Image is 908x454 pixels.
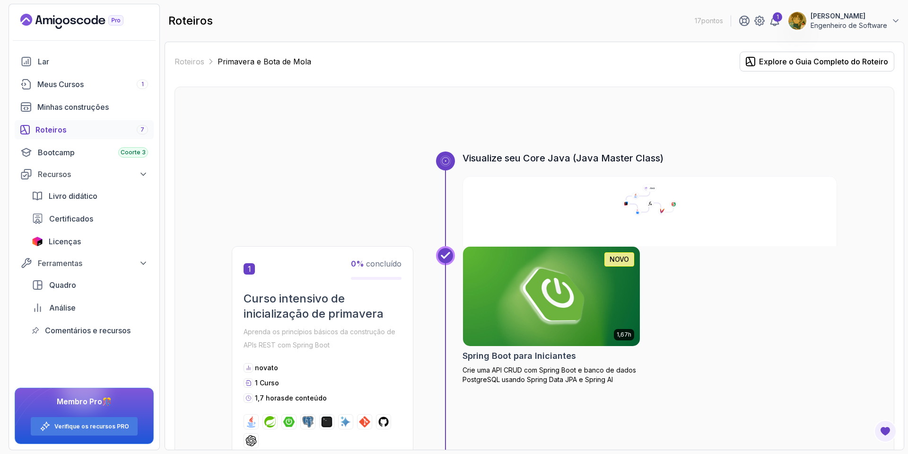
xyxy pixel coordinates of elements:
a: acampamento de treinamento [15,143,154,162]
img: logotipo do GitHub [378,416,389,427]
font: 🎊 [102,397,112,406]
a: Página de destino [20,14,145,29]
span: 1 [141,80,144,88]
font: 1 [255,379,258,387]
font: 17 [695,17,701,25]
font: concluído [366,259,402,268]
font: Licenças [49,237,81,246]
img: logotipo do terminal [321,416,332,427]
a: licenças [26,232,154,251]
img: logotipo da spring-boot [283,416,295,427]
font: 1,7 horas [255,394,285,402]
font: Primavera e Bota de Mola [218,57,311,66]
font: Visualize seu Core Java (Java Master Class) [463,152,664,164]
font: Crie uma API CRUD com Spring Boot e banco de dados PostgreSQL usando Spring Data JPA e Spring AI [463,366,636,383]
a: Verifique os recursos PRO [54,423,129,430]
font: % [356,259,364,268]
font: 1 [248,264,251,274]
button: Recursos [15,166,154,183]
button: Explore o Guia Completo do Roteiro [740,52,894,71]
img: logotipo do chatgpt [245,435,257,446]
span: 7 [140,126,144,134]
font: Quadro [49,280,76,290]
img: Cartão Spring Boot para Iniciantes [463,247,640,346]
a: livro didático [26,187,154,205]
font: Comentários e recursos [45,326,131,335]
font: Minhas construções [37,102,109,112]
img: imagem de perfil do usuário [788,12,806,30]
a: Roteiros [175,56,204,67]
img: logotipo da primavera [264,416,276,427]
font: Curso intensivo de inicialização de primavera [244,292,384,320]
font: NOVO [610,255,629,263]
a: roteiros [15,120,154,139]
font: Lar [38,57,49,66]
font: [PERSON_NAME] [811,12,865,20]
img: ícone jetbrains [32,237,43,246]
font: Aprenda os princípios básicos da construção de APIs REST com Spring Boot [244,328,395,349]
a: opinião [26,321,154,340]
iframe: widget de bate-papo [728,245,899,411]
a: lar [15,52,154,71]
font: Roteiros [175,57,204,66]
img: logotipo Java [245,416,257,427]
font: Livro didático [49,191,97,201]
font: Ferramentas [38,258,82,268]
font: 1 [777,13,779,20]
font: Curso [260,379,279,387]
button: Verifique os recursos PRO [30,417,138,436]
button: Ferramentas [15,255,154,272]
a: analítica [26,298,154,317]
img: logotipo do postgres [302,416,314,427]
font: roteiros [168,14,213,27]
font: Recursos [38,169,71,179]
font: Coorte 3 [121,149,146,156]
a: cursos [15,75,154,94]
font: Roteiros [35,125,67,134]
a: 1 [769,15,780,27]
font: de conteúdo [285,394,327,402]
a: certificados [26,209,154,228]
a: constrói [15,98,154,116]
iframe: widget de bate-papo [868,416,899,445]
font: Certificados [49,214,93,223]
font: novato [255,364,278,372]
img: logotipo de IA [340,416,351,427]
font: pontos [701,17,723,25]
font: Explore o Guia Completo do Roteiro [759,57,888,66]
img: logotipo do git [359,416,370,427]
font: Meus Cursos [37,80,84,89]
font: Engenheiro de Software [811,21,887,29]
font: Spring Boot para Iniciantes [463,351,576,361]
button: imagem de perfil do usuário[PERSON_NAME]Engenheiro de Software [788,11,900,30]
font: 1,67h [617,331,631,338]
a: quadro [26,276,154,294]
font: Bootcamp [38,148,75,157]
font: 0 [351,259,356,268]
a: Cartão Spring Boot para Iniciantes1,67hNOVOSpring Boot para IniciantesCrie uma API CRUD com Sprin... [463,246,640,384]
font: Análise [49,303,76,312]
